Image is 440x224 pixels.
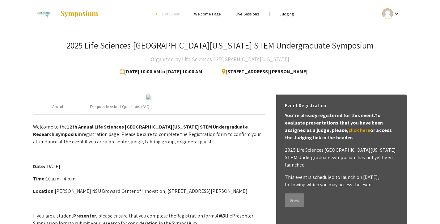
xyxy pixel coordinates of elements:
[33,124,248,137] strong: 12th Annual Life Sciences [GEOGRAPHIC_DATA][US_STATE] STEM Undergraduate Research Symposium
[285,99,326,112] h6: Event Registration
[66,40,374,51] h3: 2025 Life Sciences [GEOGRAPHIC_DATA][US_STATE] STEM Undergraduate Symposium
[120,66,204,78] span: [DATE] 10:00 AM to [DATE] 10:00 AM
[285,174,398,188] p: This event is scheduled to launch on [DATE], following which you may access the event.
[217,66,308,78] span: [STREET_ADDRESS][PERSON_NAME]
[155,12,159,16] div: arrow_back_ios
[33,6,99,22] a: 2025 Life Sciences South Florida STEM Undergraduate Symposium
[33,188,265,195] p: [PERSON_NAME] NSU Broward Center of Innovation, [STREET_ADDRESS][PERSON_NAME]
[194,11,221,17] a: Welcome Page
[33,163,45,170] strong: Date:
[376,7,407,21] button: Expand account dropdown
[393,10,400,17] mat-icon: Expand account dropdown
[52,104,63,110] div: About
[33,175,265,183] p: 10 a.m. - 4 p.m.
[162,11,179,17] span: Exit Event
[33,163,265,170] p: [DATE]
[215,213,225,219] em: AND
[151,53,289,66] h4: Organized by Life Sciences [GEOGRAPHIC_DATA][US_STATE]
[349,127,370,133] a: click here
[33,6,54,22] img: 2025 Life Sciences South Florida STEM Undergraduate Symposium
[60,10,99,18] img: Symposium by ForagerOne
[33,188,55,194] strong: Location:
[266,11,272,17] li: |
[73,213,96,219] strong: Presenter
[33,123,265,146] p: Welcome to the registration page! Please be sure to complete the Registration form to confirm you...
[235,11,259,17] a: Live Sessions
[90,104,153,110] div: Frequently Asked Questions (FAQs)
[146,95,151,99] img: 32153a09-f8cb-4114-bf27-cfb6bc84fc69.png
[176,213,215,219] u: Registration form
[285,193,304,207] button: View
[280,11,294,17] a: Judging
[285,112,398,142] p: You're already registered for this event. To evaluate presentations that you have been assigned a...
[285,146,398,169] p: 2025 Life Sciences [GEOGRAPHIC_DATA][US_STATE] STEM Undergraduate Symposium has not yet been laun...
[33,175,46,182] strong: Time:
[5,196,26,219] iframe: Chat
